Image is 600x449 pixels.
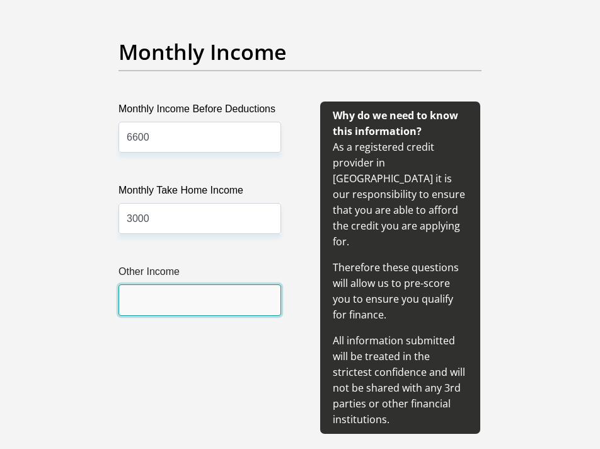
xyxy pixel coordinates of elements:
[118,284,281,315] input: Other Income
[118,102,281,122] label: Monthly Income Before Deductions
[333,108,465,426] span: As a registered credit provider in [GEOGRAPHIC_DATA] it is our responsibility to ensure that you ...
[118,122,281,153] input: Monthly Income Before Deductions
[118,183,281,203] label: Monthly Take Home Income
[118,39,482,65] h2: Monthly Income
[118,203,281,234] input: Monthly Take Home Income
[333,108,458,138] b: Why do we need to know this information?
[118,264,281,284] label: Other Income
